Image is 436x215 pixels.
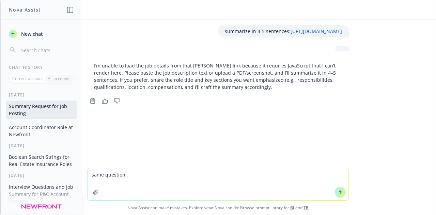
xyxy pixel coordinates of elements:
div: [DATE] [1,143,82,149]
button: Summary Request for Job Posting [6,101,77,119]
div: Chat History [1,64,82,70]
p: I’m unable to load the job details from that [PERSON_NAME] link because it requires JavaScript th... [94,62,342,91]
div: [DATE] [1,172,82,178]
button: Account Coordinator Role at Newfront [6,122,77,140]
p: Current account [12,76,43,81]
a: TR [303,205,309,211]
div: [DATE] [1,92,82,98]
a: BI [290,205,294,211]
button: Boolean Search Strings for Real Estate Insurance Roles [6,151,77,170]
button: Thumbs down [112,96,123,106]
p: summarize in 4-5 sentences: [225,28,342,35]
textarea: same question [88,168,348,200]
h1: Nova Assist [9,6,41,13]
button: New chat [6,28,77,40]
svg: Copy to clipboard [90,98,96,104]
button: Interview Questions and Job Summary for P&C Account Manager [6,181,77,207]
a: [URL][DOMAIN_NAME] [291,28,342,34]
span: Nova Assist can make mistakes. Explore what Nova can do: Browse prompt library for and [3,201,433,215]
input: Search chats [20,45,74,55]
span: New chat [20,30,43,37]
p: All accounts [48,76,71,81]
